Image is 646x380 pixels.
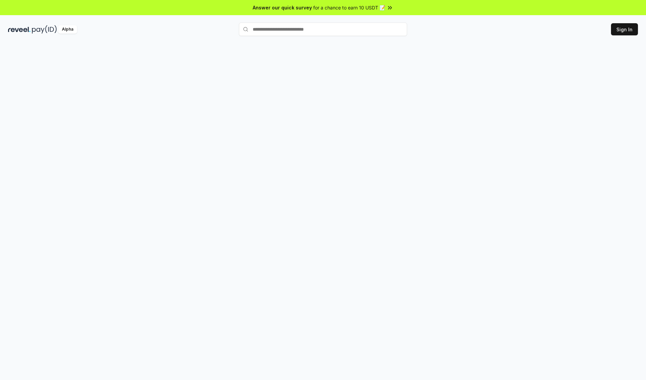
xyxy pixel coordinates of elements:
span: for a chance to earn 10 USDT 📝 [313,4,385,11]
div: Alpha [58,25,77,34]
button: Sign In [611,23,638,35]
img: reveel_dark [8,25,31,34]
span: Answer our quick survey [253,4,312,11]
img: pay_id [32,25,57,34]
